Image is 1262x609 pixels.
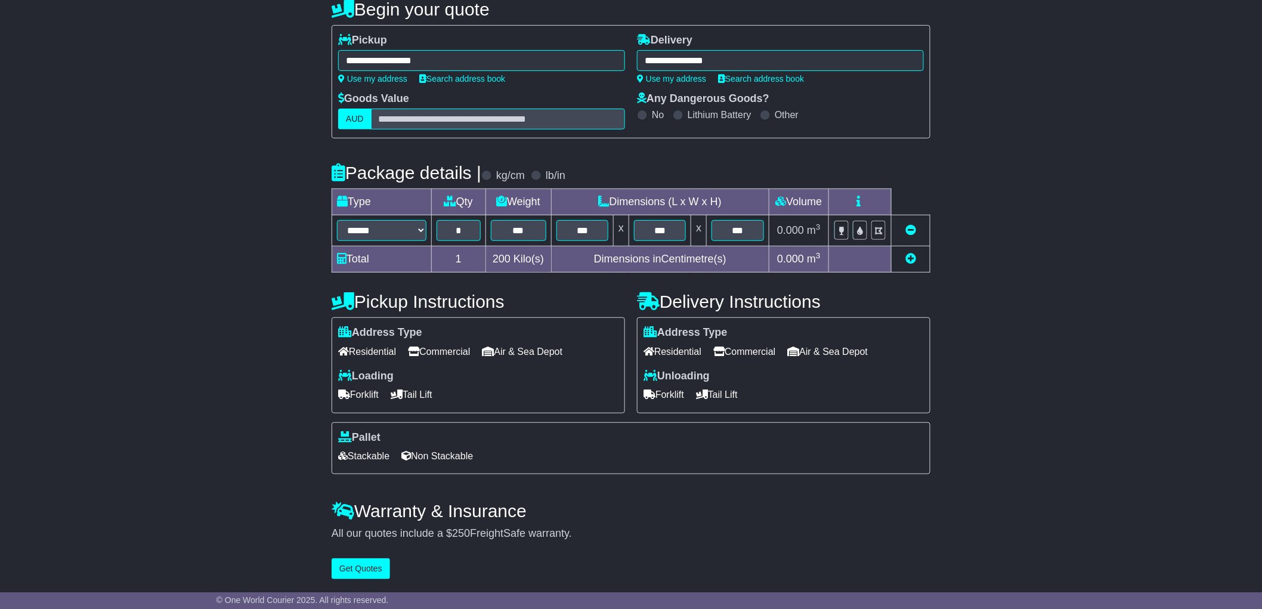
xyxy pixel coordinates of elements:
[338,109,372,129] label: AUD
[338,34,387,47] label: Pickup
[332,527,930,540] div: All our quotes include a $ FreightSafe warranty.
[769,189,828,215] td: Volume
[332,189,432,215] td: Type
[614,215,629,246] td: x
[338,431,381,444] label: Pallet
[551,189,769,215] td: Dimensions (L x W x H)
[644,342,701,361] span: Residential
[485,246,551,273] td: Kilo(s)
[816,251,821,260] sup: 3
[777,253,804,265] span: 0.000
[419,74,505,84] a: Search address book
[332,246,432,273] td: Total
[485,189,551,215] td: Weight
[637,34,692,47] label: Delivery
[718,74,804,84] a: Search address book
[338,92,409,106] label: Goods Value
[637,92,769,106] label: Any Dangerous Goods?
[807,224,821,236] span: m
[408,342,470,361] span: Commercial
[338,370,394,383] label: Loading
[688,109,751,120] label: Lithium Battery
[816,222,821,231] sup: 3
[905,224,916,236] a: Remove this item
[546,169,565,183] label: lb/in
[644,326,728,339] label: Address Type
[788,342,868,361] span: Air & Sea Depot
[452,527,470,539] span: 250
[332,163,481,183] h4: Package details |
[338,74,407,84] a: Use my address
[332,501,930,521] h4: Warranty & Insurance
[338,385,379,404] span: Forklift
[482,342,563,361] span: Air & Sea Depot
[775,109,799,120] label: Other
[338,342,396,361] span: Residential
[432,246,486,273] td: 1
[637,74,706,84] a: Use my address
[216,595,389,605] span: © One World Courier 2025. All rights reserved.
[496,169,525,183] label: kg/cm
[905,253,916,265] a: Add new item
[551,246,769,273] td: Dimensions in Centimetre(s)
[432,189,486,215] td: Qty
[493,253,511,265] span: 200
[777,224,804,236] span: 0.000
[696,385,738,404] span: Tail Lift
[332,292,625,311] h4: Pickup Instructions
[652,109,664,120] label: No
[637,292,930,311] h4: Delivery Instructions
[713,342,775,361] span: Commercial
[691,215,707,246] td: x
[401,447,473,465] span: Non Stackable
[807,253,821,265] span: m
[338,447,389,465] span: Stackable
[332,558,390,579] button: Get Quotes
[391,385,432,404] span: Tail Lift
[644,370,710,383] label: Unloading
[338,326,422,339] label: Address Type
[644,385,684,404] span: Forklift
